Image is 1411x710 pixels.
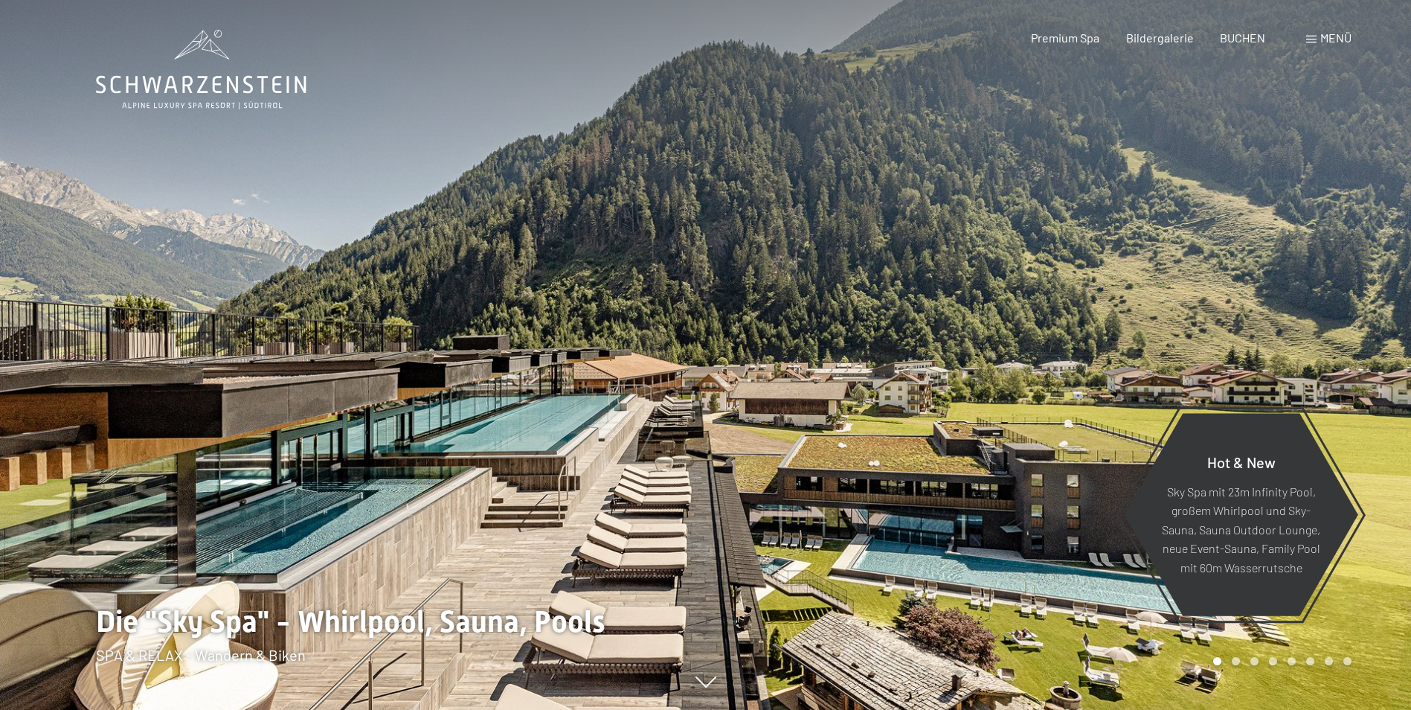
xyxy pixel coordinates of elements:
div: Carousel Page 3 [1250,657,1259,665]
div: Carousel Page 5 [1288,657,1296,665]
div: Carousel Page 1 (Current Slide) [1213,657,1221,665]
div: Carousel Page 2 [1232,657,1240,665]
a: BUCHEN [1220,31,1265,45]
a: Bildergalerie [1126,31,1194,45]
a: Premium Spa [1031,31,1099,45]
div: Carousel Page 7 [1325,657,1333,665]
div: Carousel Pagination [1208,657,1351,665]
div: Carousel Page 4 [1269,657,1277,665]
span: Menü [1320,31,1351,45]
div: Carousel Page 6 [1306,657,1314,665]
span: Hot & New [1207,452,1276,470]
div: Carousel Page 8 [1343,657,1351,665]
p: Sky Spa mit 23m Infinity Pool, großem Whirlpool und Sky-Sauna, Sauna Outdoor Lounge, neue Event-S... [1160,482,1322,577]
a: Hot & New Sky Spa mit 23m Infinity Pool, großem Whirlpool und Sky-Sauna, Sauna Outdoor Lounge, ne... [1123,412,1359,617]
